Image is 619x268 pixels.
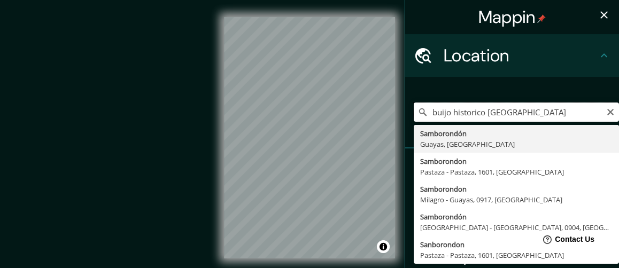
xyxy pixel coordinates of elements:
div: Samborondón [420,211,613,222]
div: Samborondon [420,184,613,194]
div: Location [405,34,619,77]
iframe: Help widget launcher [524,226,607,256]
div: Pastaza - Pastaza, 1601, [GEOGRAPHIC_DATA] [420,250,613,261]
h4: Layout [444,245,598,266]
div: Samborondón [420,128,613,139]
div: [GEOGRAPHIC_DATA] - [GEOGRAPHIC_DATA], 0904, [GEOGRAPHIC_DATA] [420,222,613,233]
canvas: Map [224,17,395,258]
div: Sanborondon [420,239,613,250]
h4: Location [444,45,598,66]
img: pin-icon.png [537,14,546,23]
div: Milagro - Guayas, 0917, [GEOGRAPHIC_DATA] [420,194,613,205]
button: Toggle attribution [377,240,390,253]
input: Pick your city or area [414,103,619,122]
button: Clear [606,106,615,116]
div: Samborondon [420,156,613,167]
div: Guayas, [GEOGRAPHIC_DATA] [420,139,613,149]
div: Pins [405,148,619,191]
div: Pastaza - Pastaza, 1601, [GEOGRAPHIC_DATA] [420,167,613,177]
h4: Mappin [478,6,546,28]
div: Style [405,191,619,234]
